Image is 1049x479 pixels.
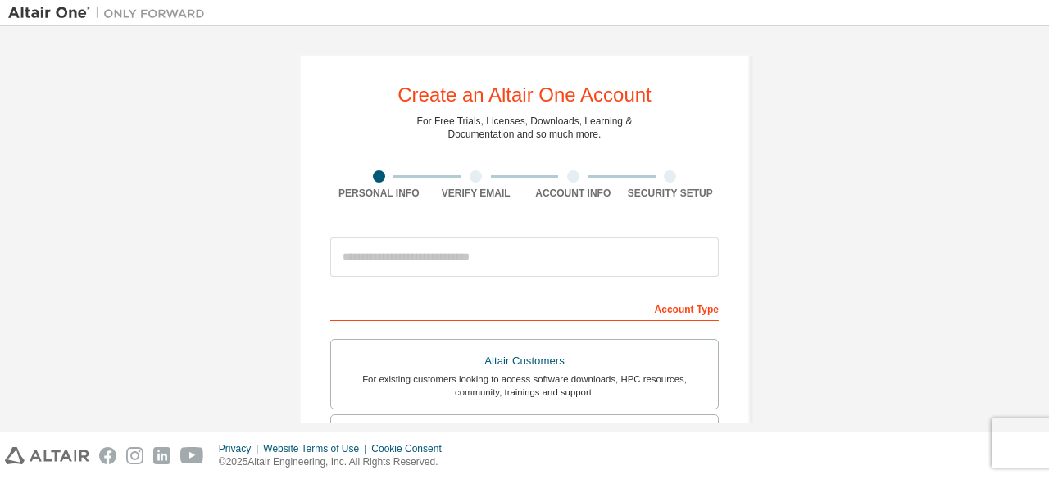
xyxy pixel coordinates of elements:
div: Website Terms of Use [263,442,371,455]
img: instagram.svg [126,447,143,464]
div: Account Info [524,187,622,200]
div: Cookie Consent [371,442,451,455]
div: Create an Altair One Account [397,85,652,105]
div: Altair Customers [341,350,708,373]
img: youtube.svg [180,447,204,464]
div: Verify Email [428,187,525,200]
div: Security Setup [622,187,720,200]
img: altair_logo.svg [5,447,89,464]
div: For existing customers looking to access software downloads, HPC resources, community, trainings ... [341,373,708,399]
img: facebook.svg [99,447,116,464]
div: Privacy [219,442,263,455]
img: linkedin.svg [153,447,170,464]
p: © 2025 Altair Engineering, Inc. All Rights Reserved. [219,455,452,469]
div: Account Type [330,295,719,321]
img: Altair One [8,5,213,21]
div: Personal Info [330,187,428,200]
div: For Free Trials, Licenses, Downloads, Learning & Documentation and so much more. [417,115,633,141]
